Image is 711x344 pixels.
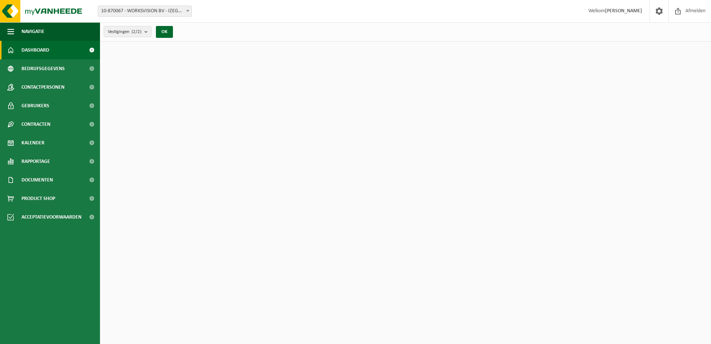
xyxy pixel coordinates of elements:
[21,152,50,171] span: Rapportage
[156,26,173,38] button: OK
[21,208,81,226] span: Acceptatievoorwaarden
[21,59,65,78] span: Bedrijfsgegevens
[98,6,191,16] span: 10-870067 - WORKSVISION BV - IZEGEM
[131,29,141,34] count: (2/2)
[21,189,55,208] span: Product Shop
[104,26,151,37] button: Vestigingen(2/2)
[108,26,141,37] span: Vestigingen
[21,134,44,152] span: Kalender
[21,22,44,41] span: Navigatie
[21,115,50,134] span: Contracten
[605,8,642,14] strong: [PERSON_NAME]
[21,96,49,115] span: Gebruikers
[21,78,64,96] span: Contactpersonen
[21,41,49,59] span: Dashboard
[21,171,53,189] span: Documenten
[98,6,192,17] span: 10-870067 - WORKSVISION BV - IZEGEM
